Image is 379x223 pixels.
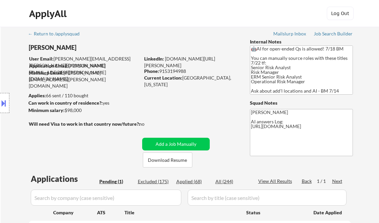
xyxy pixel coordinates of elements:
[28,31,86,36] div: ← Return to /applysquad
[246,206,304,218] div: Status
[188,190,347,206] input: Search by title (case sensitive)
[250,100,353,106] div: Squad Notes
[176,178,210,185] div: Applied (68)
[144,68,239,75] div: 9153194988
[139,121,158,127] div: no
[144,56,215,68] a: [DOMAIN_NAME][URL][PERSON_NAME]
[215,178,249,185] div: All (244)
[53,209,97,216] div: Company
[250,38,353,45] div: Internal Notes
[317,178,332,185] div: 1 / 1
[28,31,86,38] a: ← Return to /applysquad
[138,178,171,185] div: Excluded (175)
[99,178,133,185] div: Pending (1)
[313,209,343,216] div: Date Applied
[31,190,181,206] input: Search by company (case sensitive)
[273,31,307,38] a: Mailslurp Inbox
[302,178,312,185] div: Back
[314,31,353,36] div: Job Search Builder
[144,75,182,81] strong: Current Location:
[144,68,159,74] strong: Phone:
[314,31,353,38] a: Job Search Builder
[142,138,210,150] button: Add a Job Manually
[97,209,124,216] div: ATS
[327,7,354,20] button: Log Out
[31,175,97,183] div: Applications
[258,178,294,185] div: View All Results
[273,31,307,36] div: Mailslurp Inbox
[144,56,164,62] strong: LinkedIn:
[332,178,343,185] div: Next
[29,8,69,19] div: ApplyAll
[124,209,240,216] div: Title
[143,152,192,168] button: Download Resume
[144,75,239,88] div: [GEOGRAPHIC_DATA], [US_STATE]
